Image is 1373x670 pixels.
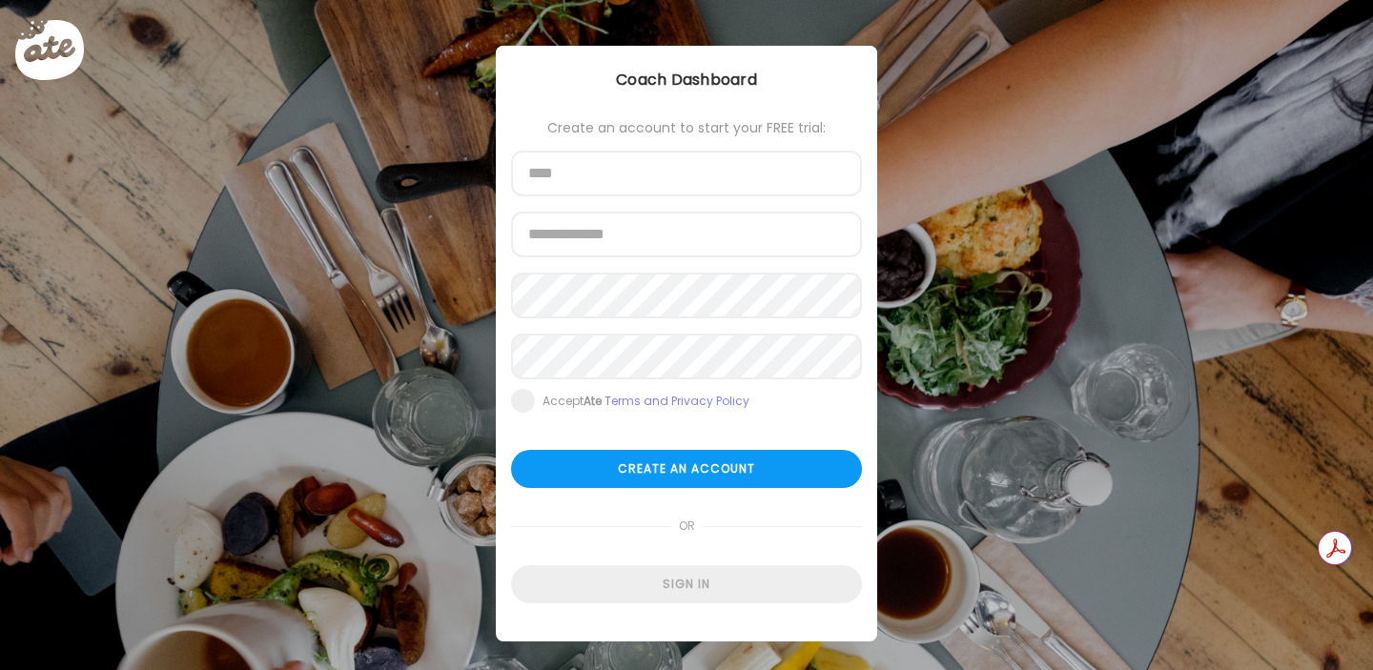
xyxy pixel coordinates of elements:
[671,507,703,545] span: or
[496,69,877,91] div: Coach Dashboard
[511,565,862,603] div: Sign in
[543,394,749,409] div: Accept
[605,393,749,409] a: Terms and Privacy Policy
[511,120,862,135] div: Create an account to start your FREE trial:
[584,393,602,409] b: Ate
[511,450,862,488] div: Create an account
